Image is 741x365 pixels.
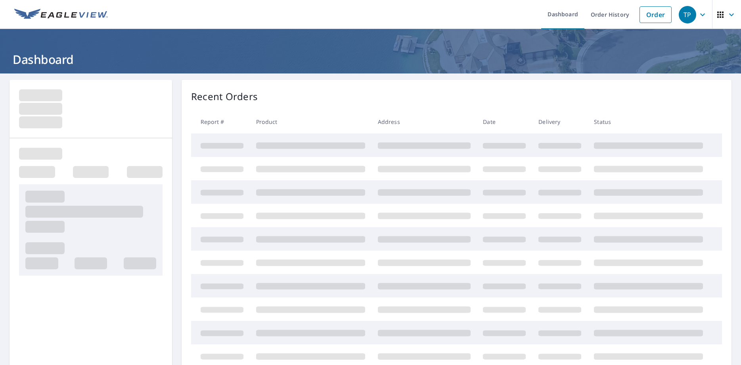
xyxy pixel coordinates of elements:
[588,110,709,133] th: Status
[532,110,588,133] th: Delivery
[250,110,371,133] th: Product
[14,9,108,21] img: EV Logo
[10,51,731,68] h1: Dashboard
[191,89,258,104] p: Recent Orders
[191,110,250,133] th: Report #
[477,110,532,133] th: Date
[371,110,477,133] th: Address
[679,6,696,23] div: TP
[640,6,672,23] a: Order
